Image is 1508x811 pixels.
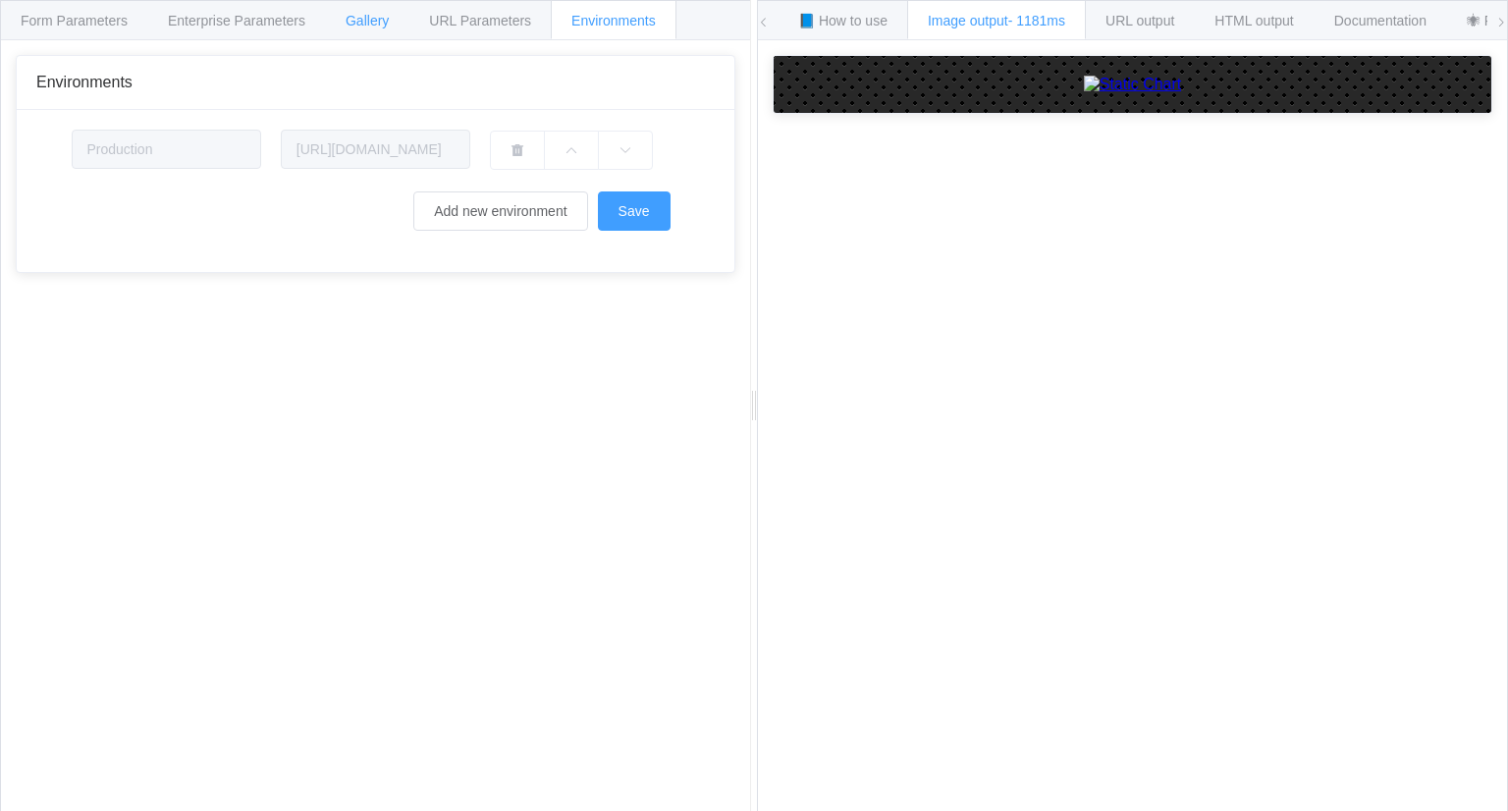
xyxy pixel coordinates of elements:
span: Form Parameters [21,13,128,28]
span: 📘 How to use [798,13,888,28]
span: URL Parameters [429,13,531,28]
a: Static Chart [793,76,1472,93]
span: HTML output [1214,13,1293,28]
span: Image output [928,13,1065,28]
button: Save [598,191,671,231]
span: Documentation [1334,13,1427,28]
span: URL output [1105,13,1174,28]
span: Enterprise Parameters [168,13,305,28]
span: Environments [36,74,133,90]
img: Static Chart [1084,76,1182,93]
span: - 1181ms [1008,13,1065,28]
span: Save [619,203,650,219]
button: Add new environment [413,191,587,231]
span: Gallery [346,13,389,28]
span: Environments [571,13,656,28]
